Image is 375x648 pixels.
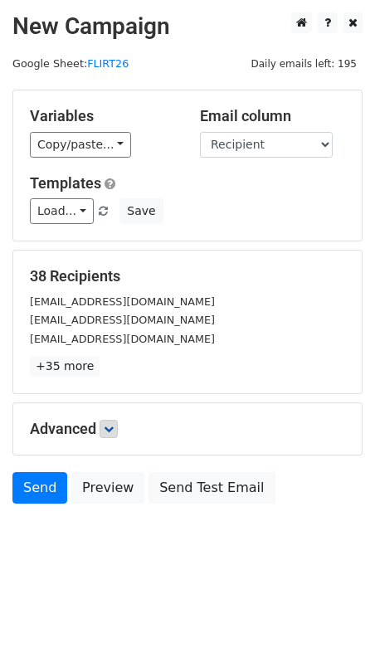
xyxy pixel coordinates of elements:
a: Preview [71,472,144,504]
small: [EMAIL_ADDRESS][DOMAIN_NAME] [30,295,215,308]
a: Send [12,472,67,504]
a: Copy/paste... [30,132,131,158]
small: Google Sheet: [12,57,129,70]
small: [EMAIL_ADDRESS][DOMAIN_NAME] [30,333,215,345]
span: Daily emails left: 195 [245,55,363,73]
a: Daily emails left: 195 [245,57,363,70]
a: Load... [30,198,94,224]
a: Send Test Email [149,472,275,504]
iframe: Chat Widget [292,568,375,648]
h5: Advanced [30,420,345,438]
h2: New Campaign [12,12,363,41]
small: [EMAIL_ADDRESS][DOMAIN_NAME] [30,314,215,326]
button: Save [119,198,163,224]
a: +35 more [30,356,100,377]
h5: 38 Recipients [30,267,345,285]
a: FLIRT26 [87,57,129,70]
h5: Email column [200,107,345,125]
a: Templates [30,174,101,192]
h5: Variables [30,107,175,125]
